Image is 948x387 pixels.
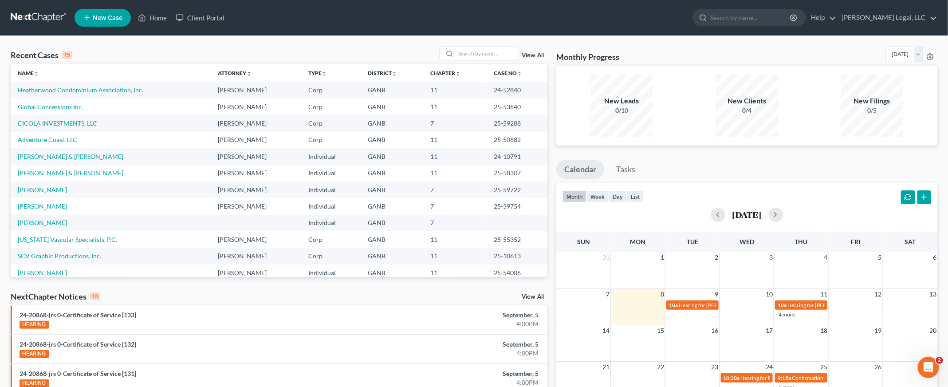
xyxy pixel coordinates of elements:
[18,103,83,111] a: Global Concessions Inc.
[211,198,302,214] td: [PERSON_NAME]
[301,215,361,231] td: Individual
[322,71,327,76] i: unfold_more
[716,96,778,106] div: New Clients
[630,238,646,245] span: Mon
[90,292,100,300] div: 10
[656,325,665,336] span: 15
[423,248,487,265] td: 11
[660,252,665,263] span: 1
[487,265,547,281] td: 25-54006
[874,362,883,372] span: 26
[423,231,487,248] td: 11
[372,349,539,358] div: 4:00PM
[487,248,547,265] td: 25-10613
[93,15,122,21] span: New Case
[874,325,883,336] span: 19
[590,96,653,106] div: New Leads
[211,115,302,131] td: [PERSON_NAME]
[423,182,487,198] td: 7
[851,238,860,245] span: Fri
[34,71,39,76] i: unfold_more
[602,325,610,336] span: 14
[301,82,361,98] td: Corp
[494,70,522,76] a: Case Nounfold_more
[740,238,754,245] span: Wed
[62,51,72,59] div: 15
[714,252,720,263] span: 2
[392,71,397,76] i: unfold_more
[372,378,539,387] div: 4:00PM
[792,375,893,381] span: Confirmation Hearing for [PERSON_NAME]
[590,106,653,115] div: 0/10
[741,375,825,381] span: Hearing for Pansy [PERSON_NAME]
[20,340,136,348] a: 24-20868-jrs 0-Certificate of Service [132]
[928,325,937,336] span: 20
[765,325,774,336] span: 17
[522,294,544,300] a: View All
[18,169,123,177] a: [PERSON_NAME] & [PERSON_NAME]
[795,238,808,245] span: Thu
[819,325,828,336] span: 18
[18,269,67,276] a: [PERSON_NAME]
[301,265,361,281] td: Individual
[372,340,539,349] div: September, 5
[605,289,610,300] span: 7
[368,70,397,76] a: Districtunfold_more
[823,252,828,263] span: 4
[602,252,610,263] span: 31
[18,153,123,160] a: [PERSON_NAME] & [PERSON_NAME]
[301,148,361,165] td: Individual
[487,99,547,115] td: 25-53640
[361,82,423,98] td: GANB
[874,289,883,300] span: 12
[423,165,487,181] td: 11
[905,238,916,245] span: Sat
[423,148,487,165] td: 11
[455,71,460,76] i: unfold_more
[716,106,778,115] div: 0/4
[487,165,547,181] td: 25-58307
[423,82,487,98] td: 11
[211,99,302,115] td: [PERSON_NAME]
[577,238,590,245] span: Sun
[11,50,72,60] div: Recent Cases
[423,215,487,231] td: 7
[18,119,97,127] a: CICOLA INVESTMENTS, LLC
[936,357,943,364] span: 2
[18,236,117,243] a: [US_STATE] Vascular Specialists, P.C.
[563,190,586,202] button: month
[627,190,644,202] button: list
[361,198,423,214] td: GANB
[778,375,791,381] span: 9:15a
[372,311,539,320] div: September, 5
[361,215,423,231] td: GANB
[487,82,547,98] td: 24-52840
[301,231,361,248] td: Corp
[928,289,937,300] span: 13
[430,70,460,76] a: Chapterunfold_more
[837,10,937,26] a: [PERSON_NAME] Legal, LLC
[522,52,544,59] a: View All
[20,370,136,377] a: 24-20868-jrs 0-Certificate of Service [131]
[487,115,547,131] td: 25-59288
[423,99,487,115] td: 11
[724,375,740,381] span: 10:30a
[20,350,49,358] div: HEARING
[687,238,698,245] span: Tue
[787,302,899,308] span: Hearing for [PERSON_NAME] [PERSON_NAME]
[361,248,423,265] td: GANB
[517,71,522,76] i: unfold_more
[211,248,302,265] td: [PERSON_NAME]
[372,369,539,378] div: September, 5
[361,165,423,181] td: GANB
[11,291,100,302] div: NextChapter Notices
[765,362,774,372] span: 24
[361,148,423,165] td: GANB
[134,10,171,26] a: Home
[423,198,487,214] td: 7
[711,362,720,372] span: 23
[487,148,547,165] td: 24-10791
[18,186,67,193] a: [PERSON_NAME]
[732,210,762,219] h2: [DATE]
[301,132,361,148] td: Corp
